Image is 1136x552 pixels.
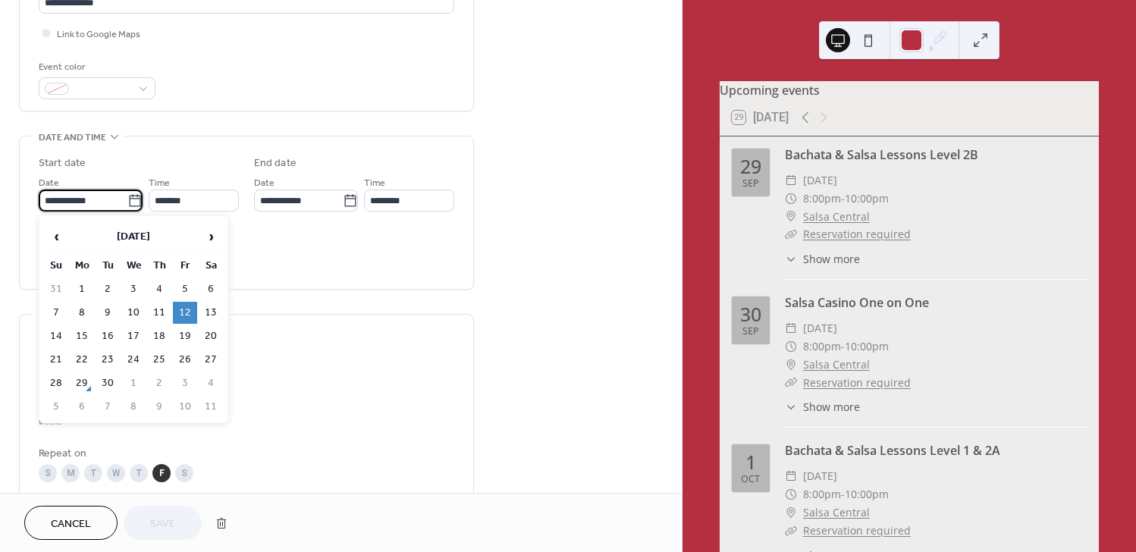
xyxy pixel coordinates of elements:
div: F [152,464,171,482]
div: ​ [785,399,797,415]
td: 24 [121,349,146,371]
div: Oct [741,475,760,485]
td: 4 [147,278,171,300]
td: 1 [70,278,94,300]
div: ​ [785,208,797,226]
span: › [199,221,222,252]
span: Time [364,175,385,191]
span: - [841,337,845,356]
span: Cancel [51,516,91,532]
a: Bachata & Salsa Lessons Level 1 & 2A [785,442,1000,459]
div: Event color [39,59,152,75]
td: 8 [121,396,146,418]
div: T [130,464,148,482]
td: 10 [173,396,197,418]
td: 14 [44,325,68,347]
td: 18 [147,325,171,347]
td: 23 [96,349,120,371]
td: 30 [96,372,120,394]
div: M [61,464,80,482]
th: We [121,255,146,277]
td: 8 [70,302,94,324]
div: Repeat on [39,446,451,462]
span: Date [39,175,59,191]
span: 10:00pm [845,190,889,208]
td: 21 [44,349,68,371]
div: 30 [740,305,761,324]
td: 26 [173,349,197,371]
span: - [841,190,845,208]
td: 15 [70,325,94,347]
td: 19 [173,325,197,347]
button: ​Show more [785,251,860,267]
div: T [84,464,102,482]
td: 5 [44,396,68,418]
td: 9 [96,302,120,324]
th: [DATE] [70,221,197,253]
div: Sep [742,327,759,337]
div: Upcoming events [720,81,1099,99]
div: ​ [785,319,797,337]
td: 6 [199,278,223,300]
span: Show more [803,251,860,267]
td: 27 [199,349,223,371]
span: 8:00pm [803,485,841,503]
th: Tu [96,255,120,277]
td: 5 [173,278,197,300]
div: 1 [745,453,756,472]
td: 25 [147,349,171,371]
th: Mo [70,255,94,277]
td: 2 [96,278,120,300]
td: 29 [70,372,94,394]
th: Fr [173,255,197,277]
th: Sa [199,255,223,277]
div: ​ [785,467,797,485]
td: 7 [96,396,120,418]
td: 3 [173,372,197,394]
span: Link to Google Maps [57,27,140,42]
td: 17 [121,325,146,347]
a: Reservation required [803,375,911,390]
td: 3 [121,278,146,300]
span: [DATE] [803,467,837,485]
span: 8:00pm [803,337,841,356]
a: Salsa Central [803,356,870,374]
div: ​ [785,503,797,522]
a: Bachata & Salsa Lessons Level 2B [785,146,978,163]
div: ​ [785,374,797,392]
a: Salsa Central [803,503,870,522]
td: 11 [147,302,171,324]
th: Th [147,255,171,277]
span: Show more [803,399,860,415]
span: [DATE] [803,171,837,190]
span: Date and time [39,130,106,146]
a: Reservation required [803,227,911,241]
div: S [39,464,57,482]
td: 10 [121,302,146,324]
a: Salsa Casino One on One [785,294,929,311]
td: 20 [199,325,223,347]
div: ​ [785,225,797,243]
div: 29 [740,157,761,176]
span: Date [254,175,275,191]
div: ​ [785,171,797,190]
td: 12 [173,302,197,324]
button: ​Show more [785,399,860,415]
div: ​ [785,251,797,267]
td: 22 [70,349,94,371]
button: Cancel [24,506,118,540]
div: ​ [785,190,797,208]
div: Sep [742,179,759,189]
td: 6 [70,396,94,418]
span: [DATE] [803,319,837,337]
th: Su [44,255,68,277]
td: 9 [147,396,171,418]
div: ​ [785,522,797,540]
div: ​ [785,337,797,356]
td: 4 [199,372,223,394]
div: ​ [785,356,797,374]
span: ‹ [45,221,67,252]
td: 31 [44,278,68,300]
td: 2 [147,372,171,394]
